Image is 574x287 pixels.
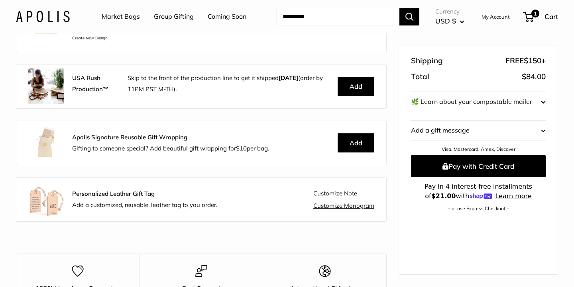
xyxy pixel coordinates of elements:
[313,202,374,209] a: Customize Monogram
[482,12,510,21] a: My Account
[279,74,298,82] b: [DATE]
[411,70,429,84] span: Total
[411,155,546,177] button: Pay with Credit Card
[531,10,539,18] span: 1
[338,77,374,96] button: Add
[442,146,515,152] a: Visa, Mastercard, Amex, Discover
[28,182,64,217] img: Apolis_Leather-Gift-Tag_Group_180x.jpg
[524,56,541,66] span: $150
[448,205,509,211] a: – or use Express Checkout –
[72,74,109,93] strong: USA Rush Production™
[313,190,357,197] a: Customize Note
[411,54,443,68] span: Shipping
[338,133,374,152] button: Add
[102,11,140,23] a: Market Bags
[72,35,165,41] a: Create New Design
[435,6,464,17] span: Currency
[28,125,64,161] img: Apolis_GiftWrapping_5_90x_2x.jpg
[28,68,64,104] img: rush.jpg
[208,11,246,23] a: Coming Soon
[154,11,194,23] a: Group Gifting
[72,190,155,197] strong: Personalized Leather Gift Tag
[522,72,546,81] span: $84.00
[236,144,247,152] span: $10
[16,11,70,22] img: Apolis
[505,54,546,68] span: FREE +
[524,10,558,23] a: 1 Cart
[72,201,217,209] span: Add a customized, reusable, leather tag to you order.
[545,12,558,21] span: Cart
[435,17,456,25] span: USD $
[72,144,269,152] span: Gifting to someone special? Add beautiful gift wrapping for per bag.
[399,8,419,25] button: Search
[72,133,187,141] strong: Apolis Signature Reusable Gift Wrapping
[276,8,399,25] input: Search...
[411,225,546,246] iframe: PayPal-paypal
[435,15,464,27] button: USD $
[411,92,546,112] button: 🌿 Learn about your compostable mailer
[128,72,332,95] p: Skip to the front of the production line to get it shipped (order by 11PM PST M-TH).
[411,121,546,141] button: Add a gift message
